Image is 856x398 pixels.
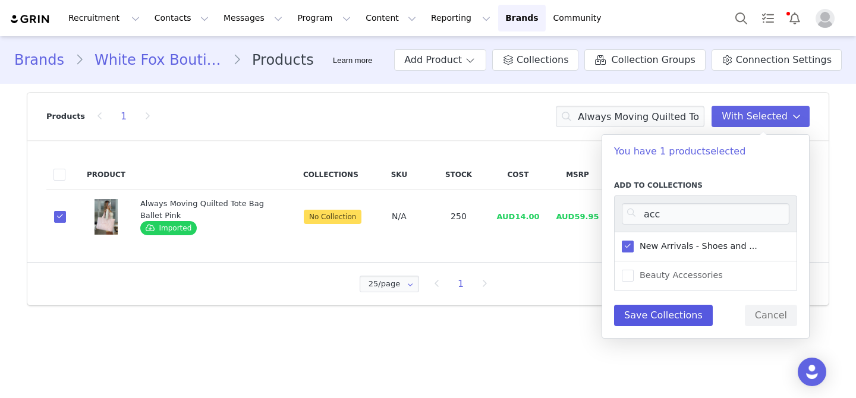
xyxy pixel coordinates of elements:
[296,159,370,190] th: Collections
[140,221,197,235] span: Imported
[429,159,488,190] th: Stock
[358,5,423,31] button: Content
[547,159,607,190] th: MSRP
[808,9,846,28] button: Profile
[216,5,289,31] button: Messages
[84,49,232,71] a: White Fox Boutique AUS
[722,109,788,124] span: With Selected
[614,180,797,191] label: Add to Collections
[80,159,133,190] th: Product
[452,276,470,292] li: 1
[556,212,599,221] span: AUD59.95
[492,49,578,71] a: Collections
[622,239,757,254] label: New Arrivals - Shoes and Accessories
[736,53,832,67] span: Connection Settings
[46,110,85,122] p: Products
[517,53,568,67] span: Collections
[798,358,826,386] div: Open Intercom Messenger
[61,5,147,31] button: Recruitment
[360,276,419,292] input: Select
[95,199,118,235] img: white-fox-always-moving-quilted-tote-bag-ballet-pink.22.9.25.11.jpg
[728,5,754,31] button: Search
[10,14,51,25] img: grin logo
[556,106,704,127] input: Search products
[712,106,810,127] button: With Selected
[622,269,723,283] label: Beauty Accessories
[634,270,723,281] span: Beauty Accessories
[394,49,486,71] button: Add Product
[496,212,539,221] span: AUD14.00
[115,108,133,125] li: 1
[712,49,842,71] a: Connection Settings
[392,211,407,221] span: N/A
[451,211,467,221] span: 250
[816,9,835,28] img: placeholder-profile.jpg
[634,241,757,252] span: New Arrivals - Shoes and ...
[369,159,429,190] th: SKU
[602,135,809,168] p: You have 1 product selected
[546,5,614,31] a: Community
[498,5,545,31] a: Brands
[584,49,705,71] a: Collection Groups
[331,55,374,67] div: Tooltip anchor
[614,305,713,326] button: Save Collections
[488,159,547,190] th: Cost
[611,53,695,67] span: Collection Groups
[304,210,362,224] span: No Collection
[622,203,789,225] input: Search collections
[782,5,808,31] button: Notifications
[745,305,797,326] button: Cancel
[140,198,273,221] div: Always Moving Quilted Tote Bag Ballet Pink
[14,49,75,71] a: Brands
[755,5,781,31] a: Tasks
[424,5,498,31] button: Reporting
[290,5,358,31] button: Program
[147,5,216,31] button: Contacts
